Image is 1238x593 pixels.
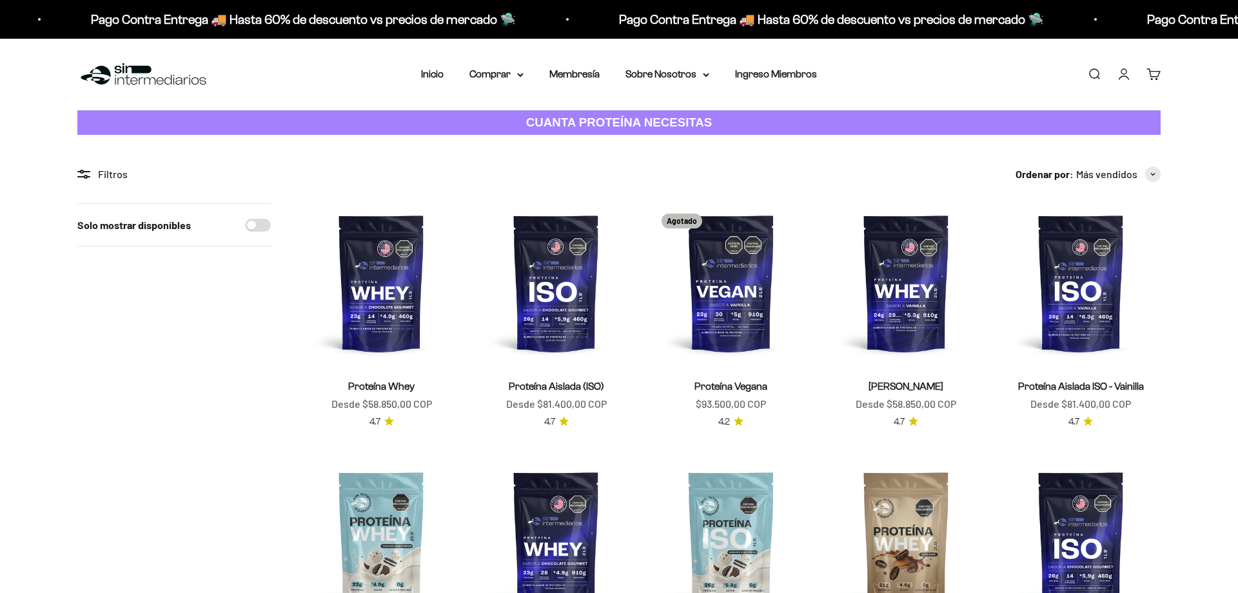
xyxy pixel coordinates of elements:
a: 4.24.2 de 5.0 estrellas [718,415,743,429]
label: Solo mostrar disponibles [77,217,191,234]
a: 4.74.7 de 5.0 estrellas [544,415,569,429]
summary: Sobre Nosotros [625,66,709,83]
sale-price: $93.500,00 COP [696,396,766,412]
a: Proteína Aislada (ISO) [509,381,604,392]
a: Ingreso Miembros [735,68,817,79]
span: 4.2 [718,415,730,429]
a: Inicio [421,68,444,79]
span: 4.7 [894,415,905,429]
a: Proteína Vegana [694,381,767,392]
span: Más vendidos [1076,166,1137,183]
a: 4.74.7 de 5.0 estrellas [369,415,394,429]
a: 4.74.7 de 5.0 estrellas [894,415,918,429]
a: 4.74.7 de 5.0 estrellas [1068,415,1093,429]
sale-price: Desde $81.400,00 COP [506,396,607,412]
p: Pago Contra Entrega 🚚 Hasta 60% de descuento vs precios de mercado 🛸 [612,9,1037,30]
sale-price: Desde $81.400,00 COP [1030,396,1131,412]
span: 4.7 [1068,415,1079,429]
span: 4.7 [544,415,555,429]
button: Más vendidos [1076,166,1161,183]
span: Ordenar por: [1016,166,1074,183]
strong: CUANTA PROTEÍNA NECESITAS [526,116,712,129]
span: 4.7 [369,415,380,429]
sale-price: Desde $58.850,00 COP [331,396,432,412]
p: Pago Contra Entrega 🚚 Hasta 60% de descuento vs precios de mercado 🛸 [84,9,509,30]
a: Proteína Aislada ISO - Vainilla [1018,381,1144,392]
a: [PERSON_NAME] [869,381,943,392]
sale-price: Desde $58.850,00 COP [856,396,956,412]
a: Proteína Whey [348,381,415,392]
a: CUANTA PROTEÍNA NECESITAS [77,110,1161,136]
a: Membresía [549,68,600,79]
div: Filtros [77,166,271,183]
summary: Comprar [469,66,524,83]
